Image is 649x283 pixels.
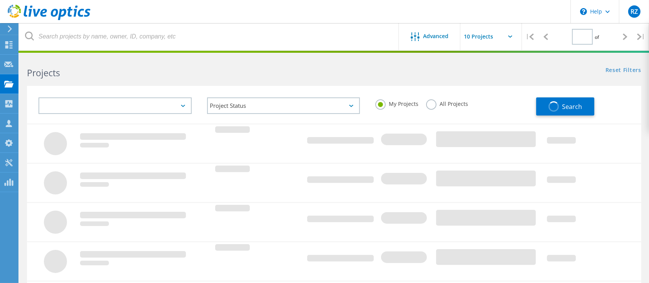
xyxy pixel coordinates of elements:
button: Search [536,97,594,116]
b: Projects [27,67,60,79]
div: | [633,23,649,50]
svg: \n [580,8,587,15]
div: Project Status [207,97,360,114]
input: Search projects by name, owner, ID, company, etc [19,23,399,50]
span: RZ [631,8,638,15]
label: All Projects [426,99,468,107]
a: Live Optics Dashboard [8,16,90,22]
span: Search [562,102,582,111]
span: Advanced [423,33,449,39]
label: My Projects [375,99,418,107]
a: Reset Filters [606,67,641,74]
div: | [522,23,538,50]
span: of [595,34,599,40]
